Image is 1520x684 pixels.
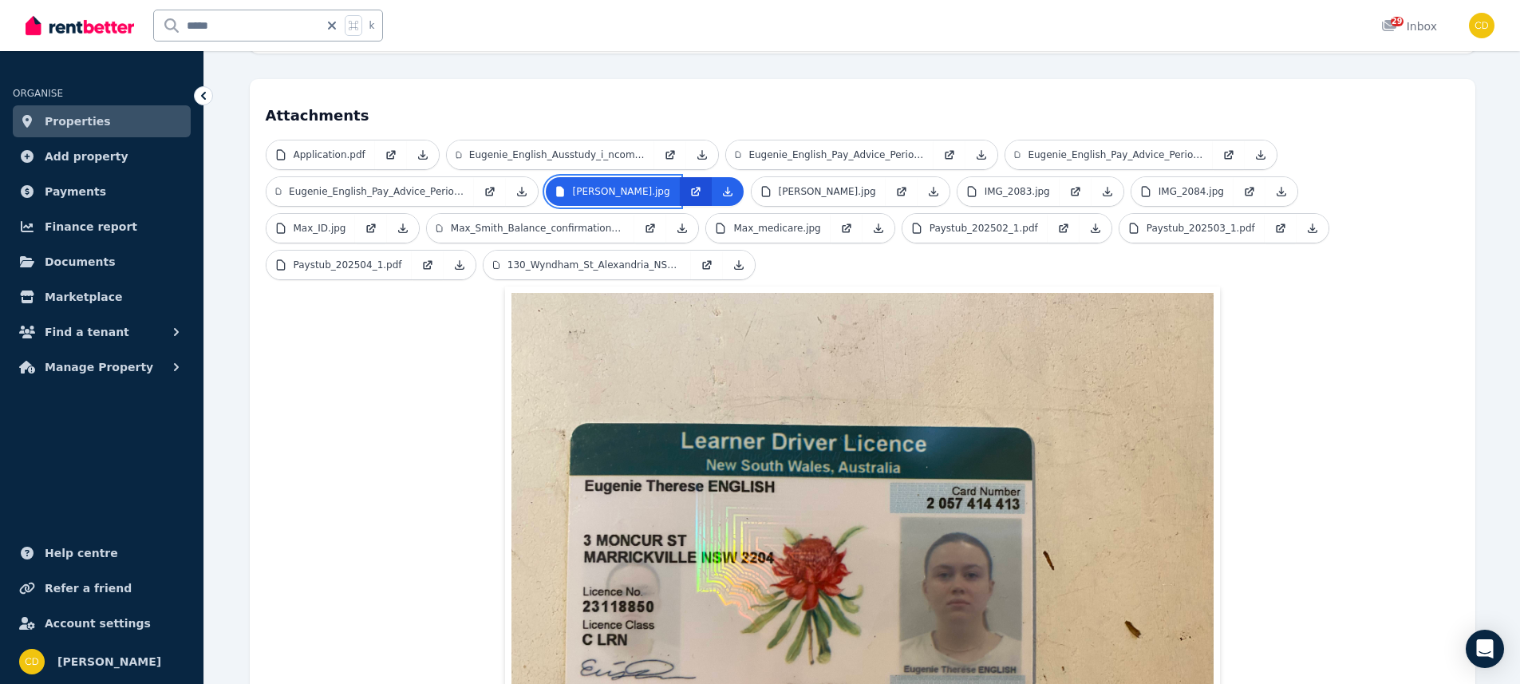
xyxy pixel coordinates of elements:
div: Open Intercom Messenger [1466,630,1504,668]
p: Paystub_202503_1.pdf [1147,222,1255,235]
a: Help centre [13,537,191,569]
a: Open in new Tab [1234,177,1265,206]
p: Max_ID.jpg [294,222,346,235]
a: Open in new Tab [1060,177,1092,206]
a: Download Attachment [444,251,476,279]
a: IMG_2083.jpg [957,177,1060,206]
p: Eugenie_English_Pay_Advice_PeriodEnd_2025_8_10.pdf [1028,148,1202,161]
p: Eugenie_English_Pay_Advice_PeriodEnd_2025_8_24.pdf [289,185,464,198]
a: Open in new Tab [934,140,965,169]
a: Max_Smith_Balance_confirmation_August_2025.pdf [427,214,634,243]
span: k [369,19,374,32]
a: Account settings [13,607,191,639]
a: Download Attachment [1092,177,1123,206]
a: Max_ID.jpg [266,214,356,243]
a: Finance report [13,211,191,243]
p: Application.pdf [294,148,365,161]
p: Paystub_202502_1.pdf [930,222,1038,235]
img: Chris Dimitropoulos [1469,13,1494,38]
img: RentBetter [26,14,134,38]
span: ORGANISE [13,88,63,99]
a: Download Attachment [666,214,698,243]
a: Download Attachment [965,140,997,169]
a: 130_Wyndham_St_Alexandria_NSW_2015_1.pdf [484,251,691,279]
a: Open in new Tab [1213,140,1245,169]
a: Paystub_202504_1.pdf [266,251,412,279]
a: Paystub_202502_1.pdf [902,214,1048,243]
a: IMG_2084.jpg [1131,177,1234,206]
img: Chris Dimitropoulos [19,649,45,674]
p: Eugenie_English_Pay_Advice_PeriodEnd_2025_7_27.pdf [748,148,923,161]
a: Download Attachment [407,140,439,169]
a: Documents [13,246,191,278]
span: Find a tenant [45,322,129,342]
a: Open in new Tab [886,177,918,206]
a: Open in new Tab [680,177,712,206]
a: Open in new Tab [831,214,863,243]
a: Open in new Tab [654,140,686,169]
p: Paystub_202504_1.pdf [294,259,402,271]
a: Add property [13,140,191,172]
span: Documents [45,252,116,271]
span: Manage Property [45,358,153,377]
button: Manage Property [13,351,191,383]
a: Marketplace [13,281,191,313]
span: [PERSON_NAME] [57,652,161,671]
a: Eugenie_English_Pay_Advice_PeriodEnd_2025_7_27.pdf [726,140,934,169]
a: [PERSON_NAME].jpg [752,177,886,206]
a: Payments [13,176,191,208]
a: Download Attachment [918,177,950,206]
a: Open in new Tab [691,251,723,279]
a: Open in new Tab [1265,214,1297,243]
a: Download Attachment [1080,214,1111,243]
span: Help centre [45,544,118,563]
a: Max_medicare.jpg [706,214,830,243]
a: Open in new Tab [412,251,444,279]
a: Open in new Tab [355,214,387,243]
a: Open in new Tab [634,214,666,243]
a: Application.pdf [266,140,375,169]
p: [PERSON_NAME].jpg [573,185,670,198]
a: Download Attachment [1297,214,1329,243]
h4: Attachments [266,95,1459,127]
a: Download Attachment [863,214,894,243]
a: Download Attachment [723,251,755,279]
a: Eugenie_English_Pay_Advice_PeriodEnd_2025_8_24.pdf [266,177,474,206]
p: Max_Smith_Balance_confirmation_August_2025.pdf [451,222,626,235]
a: Refer a friend [13,572,191,604]
a: Eugenie_English_Ausstudy_i_ncome statement_August.pdf [447,140,654,169]
a: [PERSON_NAME].jpg [546,177,680,206]
a: Download Attachment [506,177,538,206]
p: Max_medicare.jpg [733,222,820,235]
span: Marketplace [45,287,122,306]
button: Find a tenant [13,316,191,348]
div: Inbox [1381,18,1437,34]
span: Account settings [45,614,151,633]
p: IMG_2084.jpg [1159,185,1224,198]
p: Eugenie_English_Ausstudy_i_ncome statement_August.pdf [469,148,645,161]
p: 130_Wyndham_St_Alexandria_NSW_2015_1.pdf [507,259,681,271]
a: Open in new Tab [375,140,407,169]
p: IMG_2083.jpg [985,185,1050,198]
a: Download Attachment [686,140,718,169]
a: Download Attachment [712,177,744,206]
a: Download Attachment [387,214,419,243]
a: Open in new Tab [474,177,506,206]
span: Properties [45,112,111,131]
span: Refer a friend [45,579,132,598]
span: Finance report [45,217,137,236]
a: Eugenie_English_Pay_Advice_PeriodEnd_2025_8_10.pdf [1005,140,1213,169]
a: Download Attachment [1245,140,1277,169]
p: [PERSON_NAME].jpg [779,185,876,198]
span: Payments [45,182,106,201]
a: Paystub_202503_1.pdf [1119,214,1265,243]
span: 29 [1391,17,1404,26]
a: Download Attachment [1265,177,1297,206]
span: Add property [45,147,128,166]
a: Properties [13,105,191,137]
a: Open in new Tab [1048,214,1080,243]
